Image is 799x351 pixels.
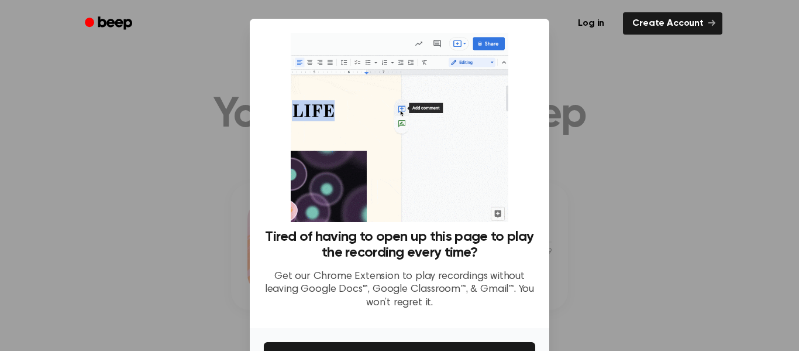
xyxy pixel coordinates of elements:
img: Beep extension in action [291,33,508,222]
a: Log in [566,10,616,37]
a: Create Account [623,12,722,35]
p: Get our Chrome Extension to play recordings without leaving Google Docs™, Google Classroom™, & Gm... [264,270,535,310]
a: Beep [77,12,143,35]
h3: Tired of having to open up this page to play the recording every time? [264,229,535,261]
